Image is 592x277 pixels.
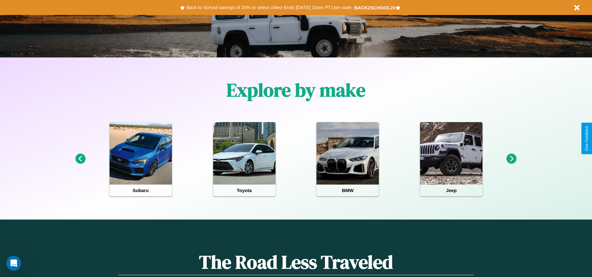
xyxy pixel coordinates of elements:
div: Give Feedback [585,126,589,151]
h4: Jeep [420,185,482,196]
h1: Explore by make [227,77,365,103]
b: BACK2SCHOOL20 [354,5,396,10]
h4: BMW [316,185,379,196]
h4: Toyota [213,185,276,196]
button: Back to School savings of 20% in select cities! Ends [DATE] 10am PT.Use code: [185,3,354,12]
h1: The Road Less Traveled [118,249,473,275]
h4: Subaru [110,185,172,196]
iframe: Intercom live chat [6,256,21,271]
